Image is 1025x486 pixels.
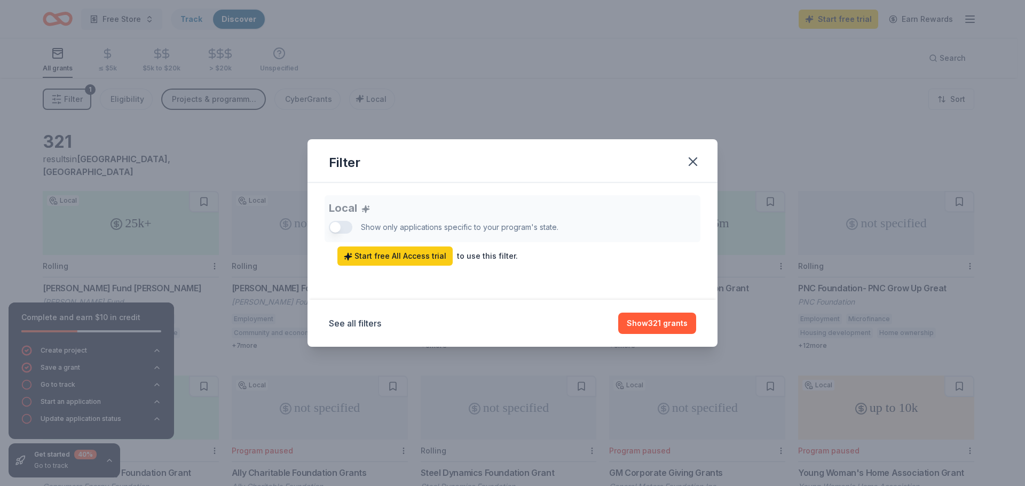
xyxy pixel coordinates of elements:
button: Show321 grants [618,313,696,334]
div: Filter [329,154,360,171]
button: See all filters [329,317,381,330]
a: Start free All Access trial [337,246,453,266]
div: to use this filter. [457,250,518,262]
span: Start free All Access trial [344,250,446,262]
